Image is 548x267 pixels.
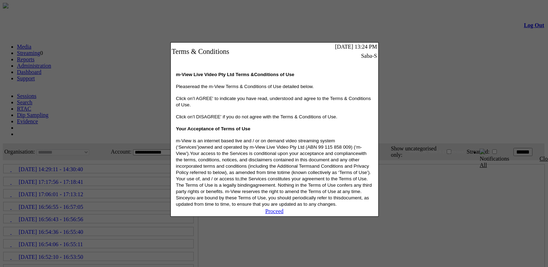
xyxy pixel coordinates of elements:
span: m-View Live Video Pty Ltd Terms &Conditions of Use [176,72,294,77]
td: Saba-S [290,52,377,60]
div: Terms & Conditions [172,48,290,56]
a: Proceed [265,208,284,214]
span: Click on'I DISAGREE' if you do not agree with the Terms & Conditions of Use. [176,114,337,119]
span: Pleaseread the m-View Terms & Conditions of Use detailed below. [176,84,314,89]
span: Your Acceptance of Terms of Use [176,126,251,131]
span: Click on'I AGREE' to indicate you have read, understood and agree to the Terms & Conditions of Use. [176,96,371,107]
span: m-View is an internet based live and / or on demand video streaming system (‘Services’)owned and ... [176,138,372,207]
td: [DATE] 13:24 PM [290,43,377,50]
